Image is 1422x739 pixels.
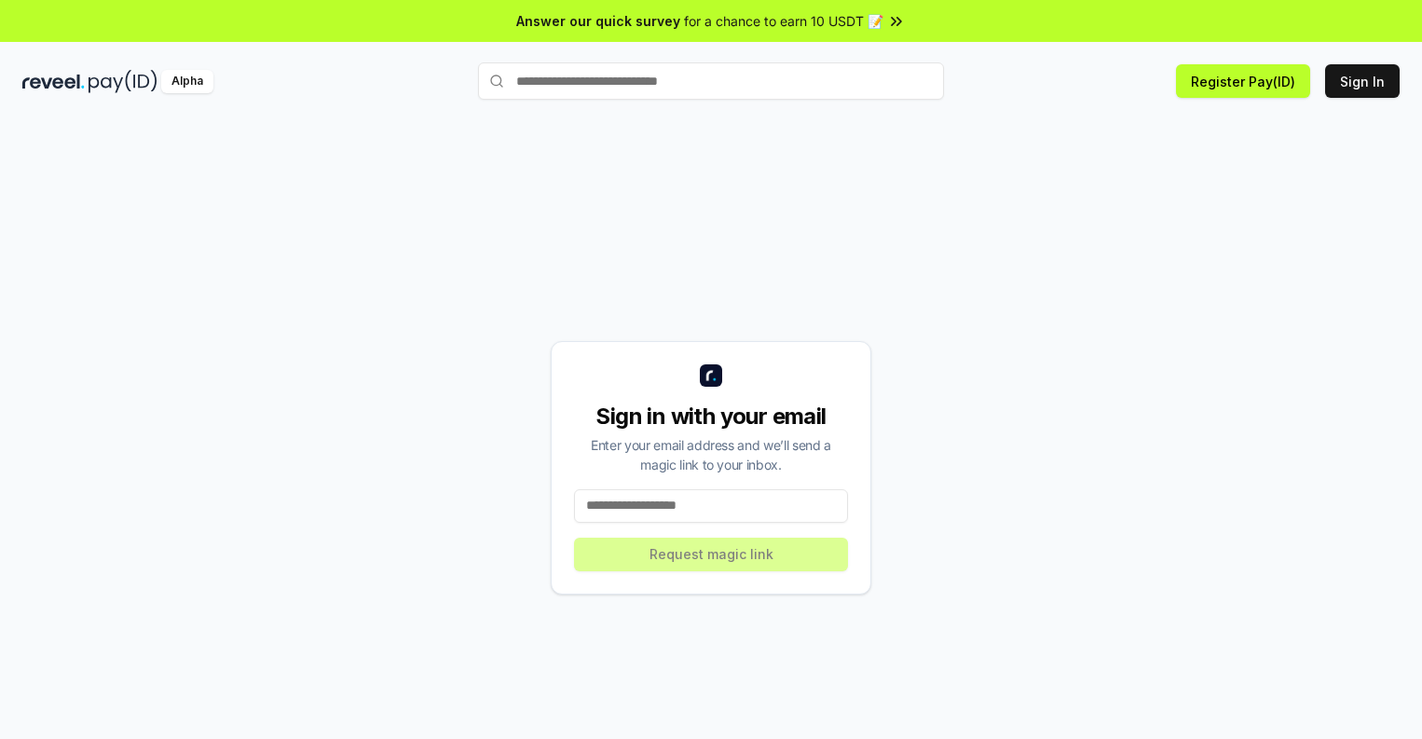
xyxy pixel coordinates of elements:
img: reveel_dark [22,70,85,93]
button: Sign In [1325,64,1400,98]
button: Register Pay(ID) [1176,64,1310,98]
div: Sign in with your email [574,402,848,431]
div: Enter your email address and we’ll send a magic link to your inbox. [574,435,848,474]
div: Alpha [161,70,213,93]
span: for a chance to earn 10 USDT 📝 [684,11,883,31]
img: pay_id [89,70,157,93]
span: Answer our quick survey [516,11,680,31]
img: logo_small [700,364,722,387]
